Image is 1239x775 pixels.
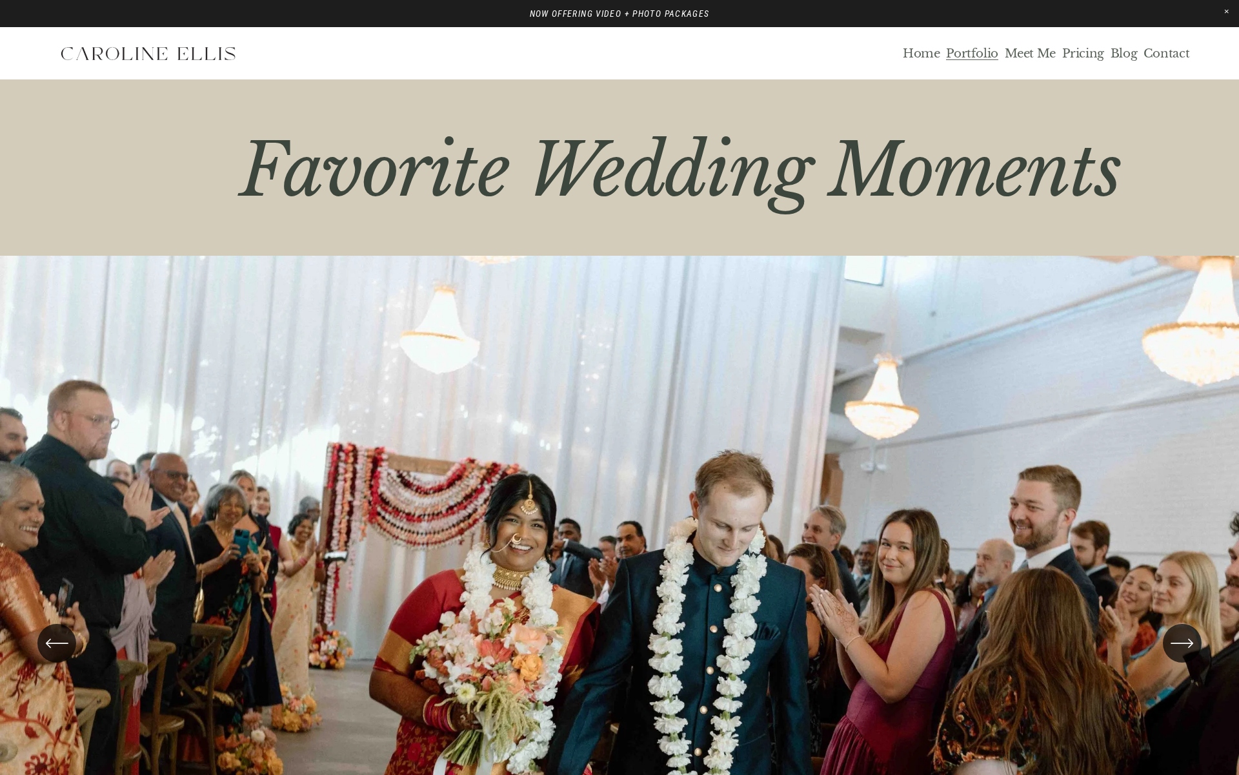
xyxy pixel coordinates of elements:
a: Blog [1111,46,1138,61]
a: Portfolio [946,46,998,61]
button: Next [1163,624,1202,663]
a: Meet Me [1005,46,1056,61]
a: Contact [1143,46,1189,61]
a: Home [903,46,940,61]
em: Favorite Wedding Moments [239,126,1121,215]
img: Western North Carolina Faith Based Elopement Photographer [50,37,246,70]
button: Previous [37,624,76,663]
a: Pricing [1062,46,1104,61]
